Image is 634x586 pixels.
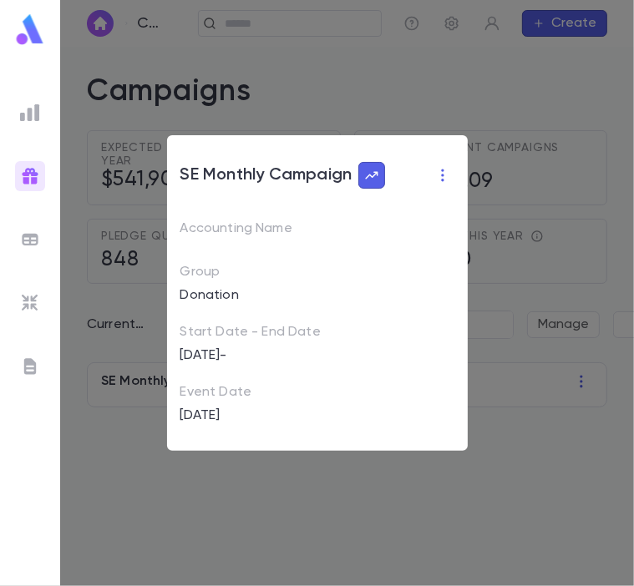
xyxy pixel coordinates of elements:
img: letters_grey.7941b92b52307dd3b8a917253454ce1c.svg [20,356,40,376]
img: imports_grey.530a8a0e642e233f2baf0ef88e8c9fcb.svg [20,293,40,313]
img: reports_grey.c525e4749d1bce6a11f5fe2a8de1b229.svg [20,103,40,123]
p: Accounting Name [180,195,454,237]
p: Event Date [180,364,454,401]
p: Donation [180,280,454,304]
p: [DATE] - [180,341,454,364]
img: logo [13,13,47,46]
img: batches_grey.339ca447c9d9533ef1741baa751efc33.svg [20,230,40,250]
p: Start Date - End Date [180,304,454,341]
p: [DATE] [180,401,454,424]
p: SE Monthly Campaign [180,167,353,184]
p: Group [180,244,454,280]
img: campaigns_gradient.17ab1fa96dd0f67c2e976ce0b3818124.svg [20,166,40,186]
